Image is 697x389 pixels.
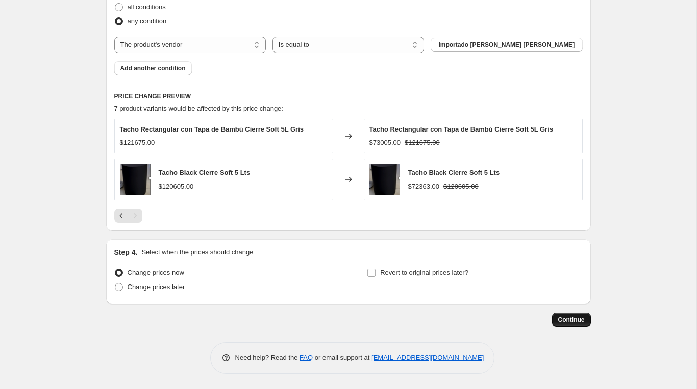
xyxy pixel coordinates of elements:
[141,247,253,257] p: Select when the prices should change
[443,181,479,192] strike: $120605.00
[114,92,583,100] h6: PRICE CHANGE PREVIEW
[369,125,553,133] span: Tacho Rectangular con Tapa de Bambú Cierre Soft 5L Gris
[120,138,155,148] div: $121675.00
[159,169,251,176] span: Tacho Black Cierre Soft 5 Lts
[408,181,439,192] div: $72363.00
[300,354,313,361] a: FAQ
[371,354,484,361] a: [EMAIL_ADDRESS][DOMAIN_NAME]
[369,164,400,195] img: Capturadepantalla2025-09-24ala_s_1.33.36p.m._80x.png
[114,105,283,112] span: 7 product variants would be affected by this price change:
[120,164,151,195] img: Capturadepantalla2025-09-24ala_s_1.33.36p.m._80x.png
[438,41,575,49] span: Importado [PERSON_NAME] [PERSON_NAME]
[235,354,300,361] span: Need help? Read the
[128,17,167,25] span: any condition
[431,38,582,52] button: Importado [PERSON_NAME] [PERSON_NAME]
[120,125,304,133] span: Tacho Rectangular con Tapa de Bambú Cierre Soft 5L Gris
[114,209,142,223] nav: Pagination
[120,64,186,72] span: Add another condition
[128,3,166,11] span: all conditions
[313,354,371,361] span: or email support at
[159,181,194,192] div: $120605.00
[408,169,500,176] span: Tacho Black Cierre Soft 5 Lts
[405,138,440,148] strike: $121675.00
[380,269,468,276] span: Revert to original prices later?
[128,269,184,276] span: Change prices now
[128,283,185,291] span: Change prices later
[114,209,129,223] button: Previous
[558,316,585,324] span: Continue
[369,138,401,148] div: $73005.00
[114,247,138,257] h2: Step 4.
[114,61,192,75] button: Add another condition
[552,313,591,327] button: Continue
